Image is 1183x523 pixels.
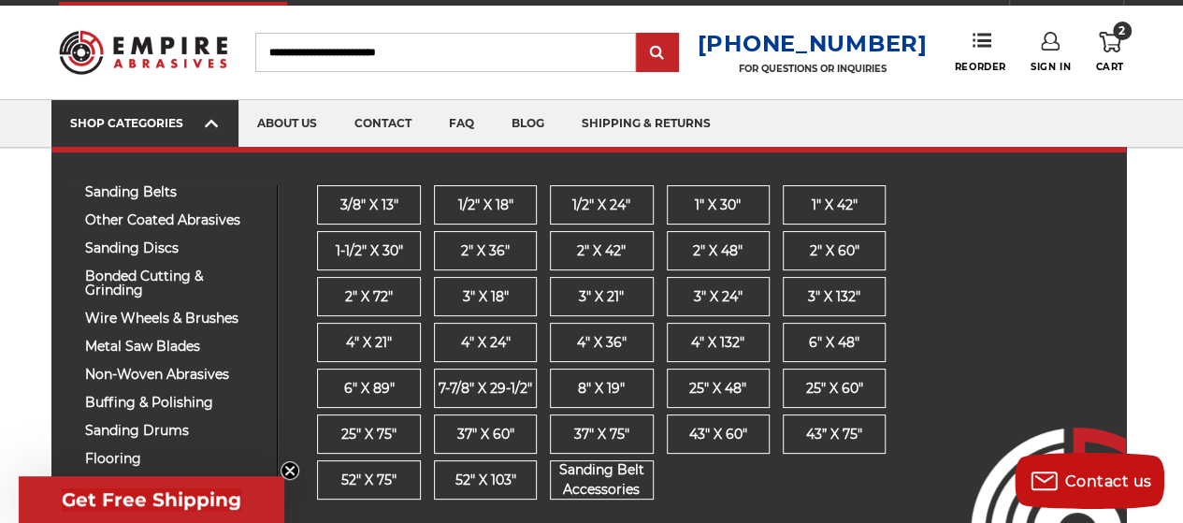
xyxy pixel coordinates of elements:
[694,287,743,307] span: 3" x 24"
[572,196,630,215] span: 1/2" x 24"
[454,471,515,490] span: 52" x 103"
[85,185,263,199] span: sanding belts
[341,425,397,444] span: 25" x 75"
[85,269,263,298] span: bonded cutting & grinding
[806,425,862,444] span: 43” x 75"
[281,461,299,480] button: Close teaser
[693,241,743,261] span: 2" x 48"
[1065,472,1152,490] span: Contact us
[551,460,652,500] span: Sanding Belt Accessories
[806,379,863,399] span: 25" x 60"
[346,333,392,353] span: 4" x 21"
[85,213,263,227] span: other coated abrasives
[639,35,676,72] input: Submit
[462,287,508,307] span: 3" x 18"
[85,312,263,326] span: wire wheels & brushes
[691,333,744,353] span: 4" x 132"
[689,425,747,444] span: 43" x 60"
[1113,22,1132,40] span: 2
[70,116,220,130] div: SHOP CATEGORIES
[457,196,512,215] span: 1/2" x 18"
[85,368,263,382] span: non-woven abrasives
[577,333,627,353] span: 4" x 36"
[85,396,263,410] span: buffing & polishing
[336,241,403,261] span: 1-1/2" x 30"
[809,333,859,353] span: 6" x 48"
[430,100,493,148] a: faq
[1096,32,1124,73] a: 2 Cart
[577,241,626,261] span: 2" x 42"
[460,333,510,353] span: 4" x 24"
[1096,61,1124,73] span: Cart
[697,63,927,75] p: FOR QUESTIONS OR INQUIRIES
[341,471,397,490] span: 52" x 75"
[563,100,729,148] a: shipping & returns
[85,340,263,354] span: metal saw blades
[695,196,741,215] span: 1" x 30"
[461,241,510,261] span: 2" x 36"
[85,241,263,255] span: sanding discs
[59,20,226,85] img: Empire Abrasives
[955,32,1006,72] a: Reorder
[85,424,263,438] span: sanding drums
[19,476,284,523] div: Get Free ShippingClose teaser
[579,287,624,307] span: 3" x 21"
[340,196,398,215] span: 3/8" x 13"
[345,287,393,307] span: 2" x 72"
[697,30,927,57] a: [PHONE_NUMBER]
[456,425,513,444] span: 37" x 60"
[812,196,858,215] span: 1" x 42"
[439,379,532,399] span: 7-7/8" x 29-1/2"
[1015,453,1164,509] button: Contact us
[238,100,336,148] a: about us
[689,379,746,399] span: 25" x 48"
[62,488,241,511] span: Get Free Shipping
[336,100,430,148] a: contact
[578,379,625,399] span: 8" x 19"
[85,452,263,466] span: flooring
[1031,61,1071,73] span: Sign In
[493,100,563,148] a: blog
[955,61,1006,73] span: Reorder
[808,287,860,307] span: 3" x 132"
[344,379,395,399] span: 6" x 89"
[574,425,629,444] span: 37" x 75"
[810,241,859,261] span: 2" x 60"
